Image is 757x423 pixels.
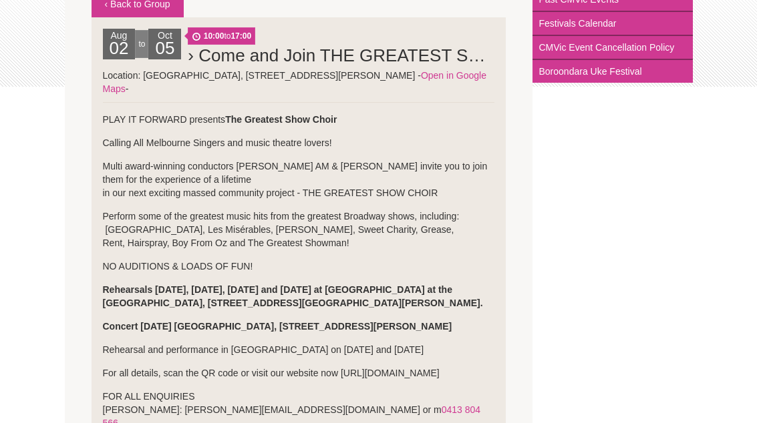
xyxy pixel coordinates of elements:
h2: 05 [152,42,178,59]
p: Calling All Melbourne Singers and music theatre lovers! [103,136,494,149]
p: For all details, scan the QR code or visit our website now [URL][DOMAIN_NAME] [103,366,494,380]
h2: 02 [106,42,132,59]
strong: 10:00 [204,31,224,41]
strong: The Greatest Show Choir [225,114,337,125]
p: Rehearsal and performance in [GEOGRAPHIC_DATA] on [DATE] and [DATE] [103,343,494,356]
p: NO AUDITIONS & LOADS OF FUN! [103,260,494,273]
span: to [188,27,255,45]
strong: 17:00 [231,31,251,41]
a: Open in Google Maps [103,70,486,94]
div: to [135,30,148,58]
p: Perform some of the greatest music hits from the greatest Broadway shows, including: [GEOGRAPHIC_... [103,209,494,250]
strong: Rehearsals [DATE], [DATE], [DATE] and [DATE] at [GEOGRAPHIC_DATA] at the [GEOGRAPHIC_DATA], [STRE... [103,284,483,308]
div: Oct [148,29,181,59]
a: Festivals Calendar [533,12,693,36]
div: Aug [103,29,136,59]
strong: Concert [DATE] [GEOGRAPHIC_DATA], [STREET_ADDRESS][PERSON_NAME] [103,321,452,332]
h2: › Come and Join THE GREATEST SHOW CHOIR [188,42,494,69]
p: PLAY IT FORWARD presents [103,113,494,126]
p: Multi award-winning conductors [PERSON_NAME] AM & [PERSON_NAME] invite you to join them for the e... [103,159,494,199]
a: Boroondara Uke Festival [533,60,693,83]
a: CMVic Event Cancellation Policy [533,36,693,60]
